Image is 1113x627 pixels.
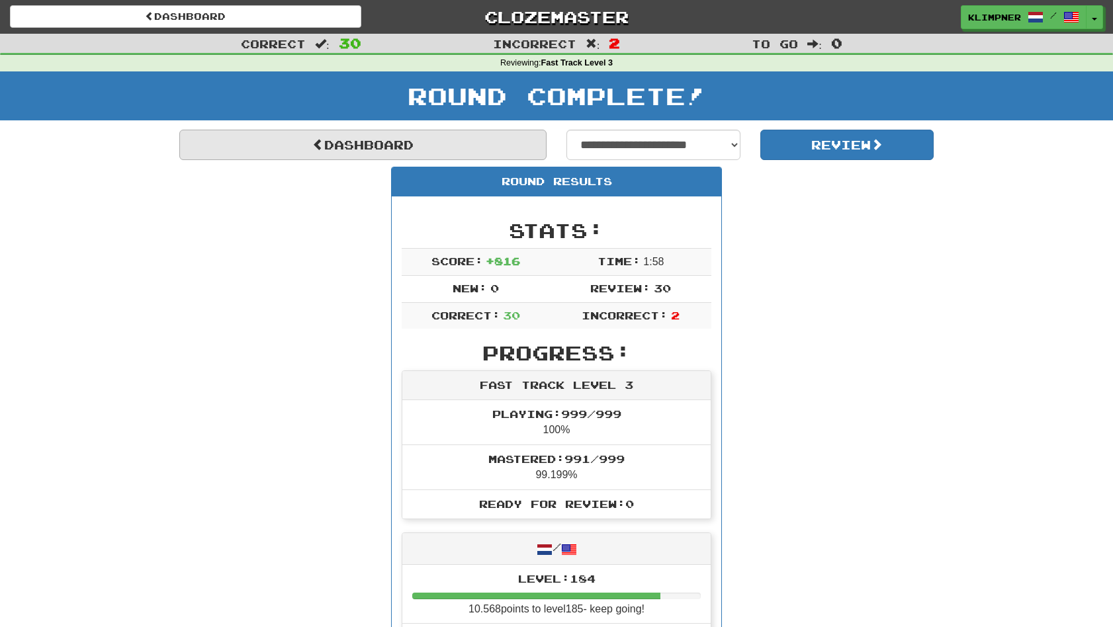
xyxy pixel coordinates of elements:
a: Clozemaster [381,5,733,28]
span: 1 : 58 [643,256,664,267]
span: : [315,38,330,50]
strong: Fast Track Level 3 [541,58,613,67]
span: 30 [503,309,520,321]
button: Review [760,130,934,160]
span: Correct: [431,309,500,321]
span: Correct [241,37,306,50]
span: klimpner [968,11,1021,23]
span: + 816 [486,255,520,267]
div: Round Results [392,167,721,196]
span: Level: 184 [518,572,596,585]
h2: Stats: [402,220,711,241]
li: 100% [402,400,711,445]
a: klimpner / [961,5,1087,29]
span: Mastered: 991 / 999 [488,452,625,465]
span: Ready for Review: 0 [479,497,634,510]
span: 2 [671,309,680,321]
span: 0 [490,282,499,294]
span: Time: [598,255,641,267]
span: 30 [339,35,361,51]
span: : [586,38,600,50]
span: 2 [609,35,620,51]
h1: Round Complete! [5,83,1108,109]
span: Score: [431,255,483,267]
span: To go [752,37,798,50]
h2: Progress: [402,342,711,364]
span: Review: [590,282,650,294]
span: Incorrect: [582,309,668,321]
a: Dashboard [10,5,361,28]
a: Dashboard [179,130,547,160]
div: Fast Track Level 3 [402,371,711,400]
span: : [807,38,822,50]
span: New: [453,282,487,294]
span: Playing: 999 / 999 [492,407,621,420]
div: / [402,533,711,564]
span: / [1050,11,1057,20]
span: 30 [654,282,671,294]
span: Incorrect [493,37,576,50]
span: 0 [831,35,842,51]
li: 99.199% [402,444,711,490]
li: 10.568 points to level 185 - keep going! [402,565,711,624]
